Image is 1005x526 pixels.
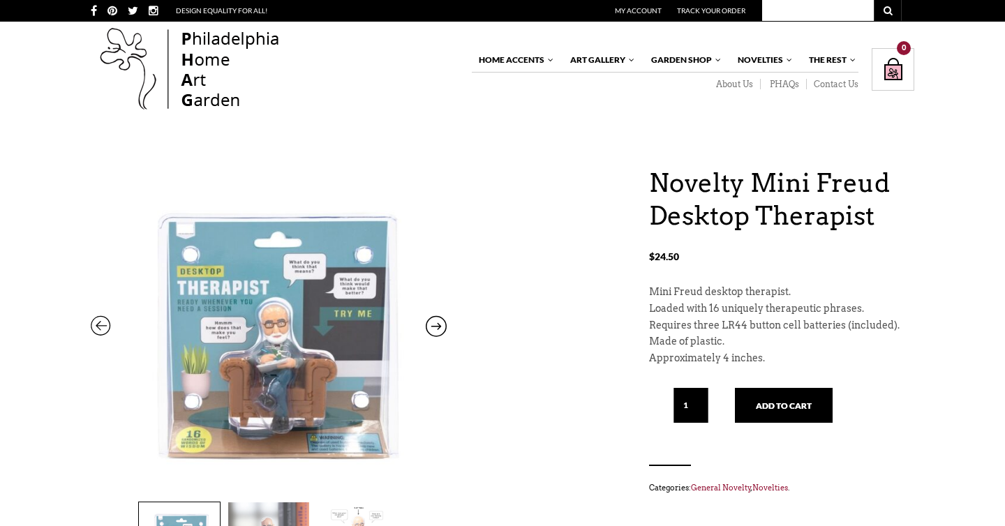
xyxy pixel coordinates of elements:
[649,333,914,350] p: Made of plastic.
[615,6,662,15] a: My Account
[649,167,914,232] h1: Novelty Mini Freud Desktop Therapist
[735,388,833,423] button: Add to cart
[649,480,914,495] span: Categories: , .
[649,250,679,262] bdi: 24.50
[673,388,708,423] input: Qty
[563,48,636,72] a: Art Gallery
[731,48,794,72] a: Novelties
[644,48,722,72] a: Garden Shop
[677,6,745,15] a: Track Your Order
[802,48,857,72] a: The Rest
[472,48,555,72] a: Home Accents
[649,301,914,317] p: Loaded with 16 uniquely therapeutic phrases.
[649,317,914,334] p: Requires three LR44 button cell batteries (included).
[707,79,761,90] a: About Us
[897,41,911,55] div: 0
[649,284,914,301] p: Mini Freud desktop therapist.
[807,79,858,90] a: Contact Us
[649,350,914,367] p: Approximately 4 inches.
[649,250,655,262] span: $
[752,483,788,493] a: Novelties
[691,483,751,493] a: General Novelty
[761,79,807,90] a: PHAQs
